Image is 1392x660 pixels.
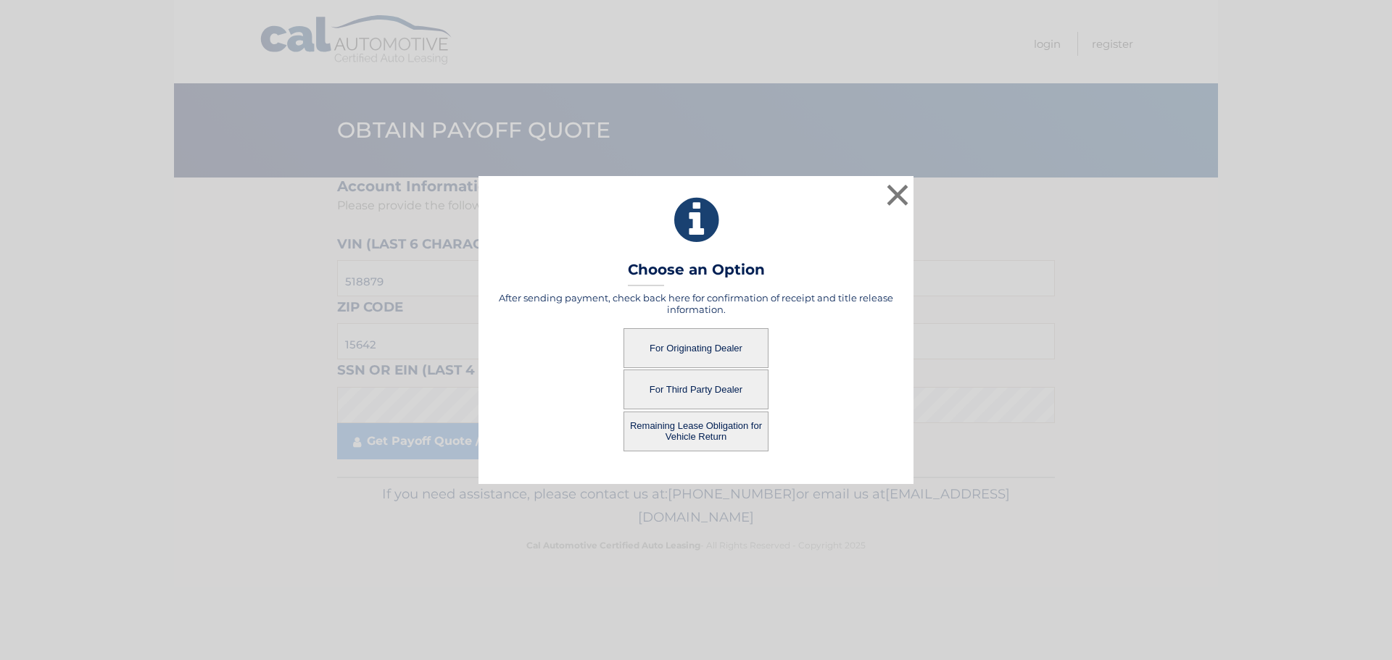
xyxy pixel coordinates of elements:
button: For Originating Dealer [623,328,768,368]
button: Remaining Lease Obligation for Vehicle Return [623,412,768,451]
button: × [883,180,912,209]
button: For Third Party Dealer [623,369,768,409]
h5: After sending payment, check back here for confirmation of receipt and title release information. [497,292,895,315]
h3: Choose an Option [628,261,765,286]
